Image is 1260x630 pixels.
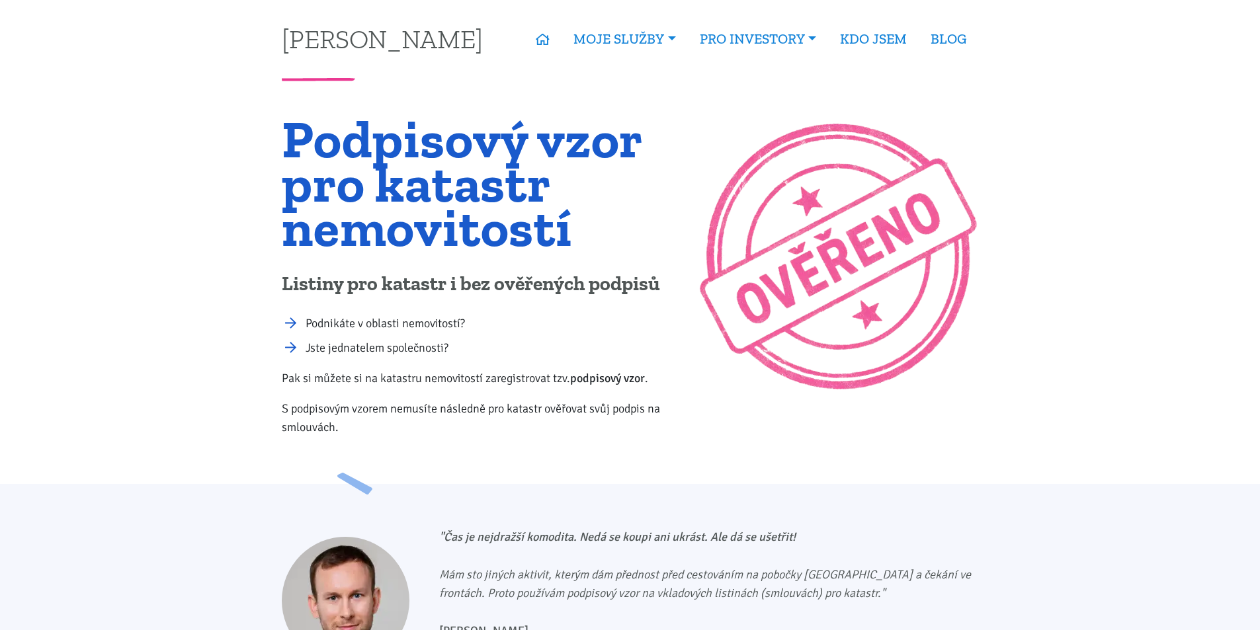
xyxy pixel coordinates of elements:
[919,24,978,54] a: BLOG
[306,314,681,333] li: Podnikáte v oblasti nemovitostí?
[282,369,681,387] p: Pak si můžete si na katastru nemovitostí zaregistrovat tzv. .
[282,399,681,436] p: S podpisovým vzorem nemusíte následně pro katastr ověřovat svůj podpis na smlouvách.
[439,567,971,600] i: Mám sto jiných aktivit, kterým dám přednost před cestováním na pobočky [GEOGRAPHIC_DATA] a čekání...
[562,24,687,54] a: MOJE SLUŽBY
[570,371,645,385] b: podpisový vzor
[282,26,483,52] a: [PERSON_NAME]
[688,24,828,54] a: PRO INVESTORY
[828,24,919,54] a: KDO JSEM
[282,272,681,297] p: Listiny pro katastr i bez ověřených podpisů
[306,338,681,357] li: Jste jednatelem společnosti?
[282,117,681,251] h1: Podpisový vzor pro katastr nemovitostí
[698,117,978,397] img: Ilustrační obrázek: Razítko 'Ověřeno'
[439,530,796,544] b: "Čas je nejdražší komodita. Nedá se koupi ani ukrást. Ale dá se ušetřit!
